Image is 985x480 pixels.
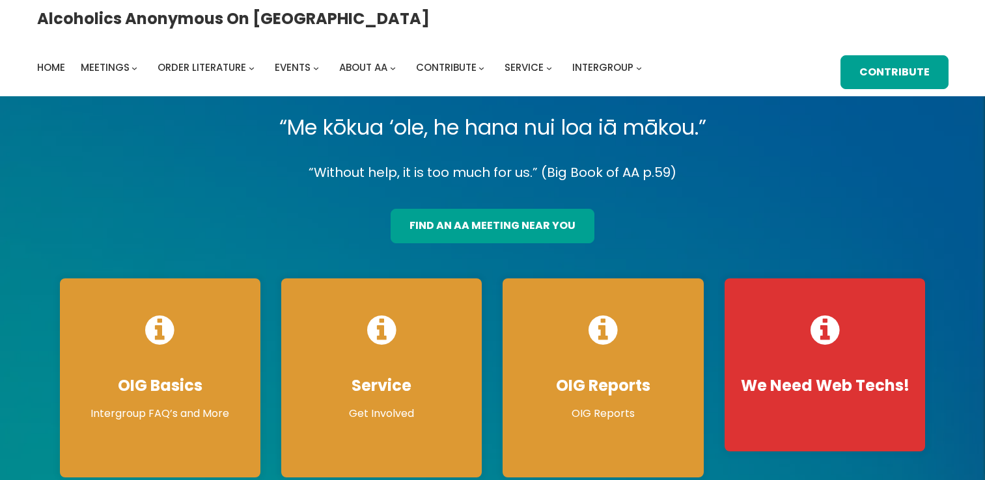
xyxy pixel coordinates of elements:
button: About AA submenu [390,65,396,71]
p: “Without help, it is too much for us.” (Big Book of AA p.59) [49,161,936,184]
button: Order Literature submenu [249,65,255,71]
span: Meetings [81,60,130,74]
a: find an aa meeting near you [391,209,594,243]
p: Get Involved [294,406,469,421]
a: Events [275,59,311,77]
button: Events submenu [313,65,319,71]
span: Events [275,60,311,74]
a: About AA [339,59,387,77]
span: Order Literature [158,60,246,74]
a: Intergroup [572,59,633,77]
a: Home [37,59,65,77]
button: Intergroup submenu [636,65,642,71]
button: Contribute submenu [479,65,484,71]
h4: We Need Web Techs! [738,376,912,395]
span: Contribute [416,60,477,74]
a: Meetings [81,59,130,77]
span: Home [37,60,65,74]
nav: Intergroup [37,59,646,77]
a: Contribute [840,55,949,90]
span: About AA [339,60,387,74]
h4: OIG Basics [73,376,247,395]
span: Service [505,60,544,74]
p: “Me kōkua ‘ole, he hana nui loa iā mākou.” [49,109,936,146]
button: Service submenu [546,65,552,71]
a: Service [505,59,544,77]
span: Intergroup [572,60,633,74]
p: OIG Reports [516,406,690,421]
p: Intergroup FAQ’s and More [73,406,247,421]
h4: Service [294,376,469,395]
a: Contribute [416,59,477,77]
a: Alcoholics Anonymous on [GEOGRAPHIC_DATA] [37,5,430,33]
h4: OIG Reports [516,376,690,395]
button: Meetings submenu [132,65,137,71]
